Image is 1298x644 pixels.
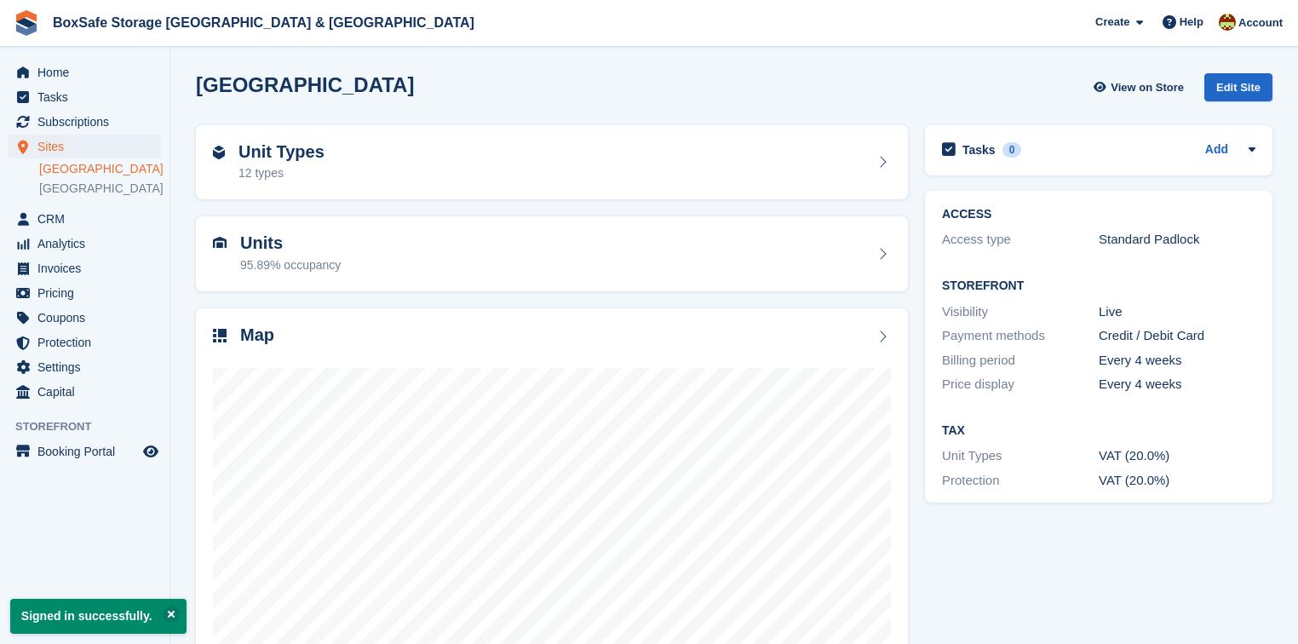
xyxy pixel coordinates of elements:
div: Billing period [942,351,1099,371]
div: Every 4 weeks [1099,351,1255,371]
h2: Units [240,233,341,253]
a: Edit Site [1204,73,1272,108]
span: View on Store [1111,79,1184,96]
a: Preview store [141,441,161,462]
div: 0 [1002,142,1022,158]
span: Booking Portal [37,440,140,463]
div: Price display [942,375,1099,394]
img: Kim [1219,14,1236,31]
span: Home [37,60,140,84]
a: View on Store [1091,73,1191,101]
img: unit-type-icn-2b2737a686de81e16bb02015468b77c625bbabd49415b5ef34ead5e3b44a266d.svg [213,146,225,159]
h2: [GEOGRAPHIC_DATA] [196,73,414,96]
a: Units 95.89% occupancy [196,216,908,291]
h2: Storefront [942,279,1255,293]
a: menu [9,60,161,84]
a: menu [9,355,161,379]
a: menu [9,256,161,280]
a: menu [9,440,161,463]
span: Account [1238,14,1283,32]
h2: Map [240,325,274,345]
div: Standard Padlock [1099,230,1255,250]
div: Visibility [942,302,1099,322]
span: Settings [37,355,140,379]
div: VAT (20.0%) [1099,471,1255,491]
a: menu [9,232,161,256]
h2: Unit Types [238,142,324,162]
span: Analytics [37,232,140,256]
img: stora-icon-8386f47178a22dfd0bd8f6a31ec36ba5ce8667c1dd55bd0f319d3a0aa187defe.svg [14,10,39,36]
div: Live [1099,302,1255,322]
span: Coupons [37,306,140,330]
a: menu [9,281,161,305]
a: menu [9,306,161,330]
div: Credit / Debit Card [1099,326,1255,346]
span: Create [1095,14,1129,31]
a: [GEOGRAPHIC_DATA] [39,161,161,177]
img: unit-icn-7be61d7bf1b0ce9d3e12c5938cc71ed9869f7b940bace4675aadf7bd6d80202e.svg [213,237,227,249]
span: Tasks [37,85,140,109]
div: Protection [942,471,1099,491]
a: menu [9,207,161,231]
span: Subscriptions [37,110,140,134]
p: Signed in successfully. [10,599,187,634]
span: Storefront [15,418,169,435]
img: map-icn-33ee37083ee616e46c38cad1a60f524a97daa1e2b2c8c0bc3eb3415660979fc1.svg [213,329,227,342]
h2: ACCESS [942,208,1255,221]
span: Sites [37,135,140,158]
div: 12 types [238,164,324,182]
a: Add [1205,141,1228,160]
span: Capital [37,380,140,404]
a: BoxSafe Storage [GEOGRAPHIC_DATA] & [GEOGRAPHIC_DATA] [46,9,481,37]
div: Edit Site [1204,73,1272,101]
a: menu [9,380,161,404]
a: [GEOGRAPHIC_DATA] [39,181,161,197]
h2: Tasks [962,142,996,158]
div: Access type [942,230,1099,250]
a: menu [9,85,161,109]
a: menu [9,331,161,354]
a: menu [9,135,161,158]
a: menu [9,110,161,134]
span: CRM [37,207,140,231]
span: Help [1180,14,1203,31]
span: Pricing [37,281,140,305]
a: Unit Types 12 types [196,125,908,200]
span: Invoices [37,256,140,280]
span: Protection [37,331,140,354]
div: Every 4 weeks [1099,375,1255,394]
div: VAT (20.0%) [1099,446,1255,466]
div: 95.89% occupancy [240,256,341,274]
div: Unit Types [942,446,1099,466]
h2: Tax [942,424,1255,438]
div: Payment methods [942,326,1099,346]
